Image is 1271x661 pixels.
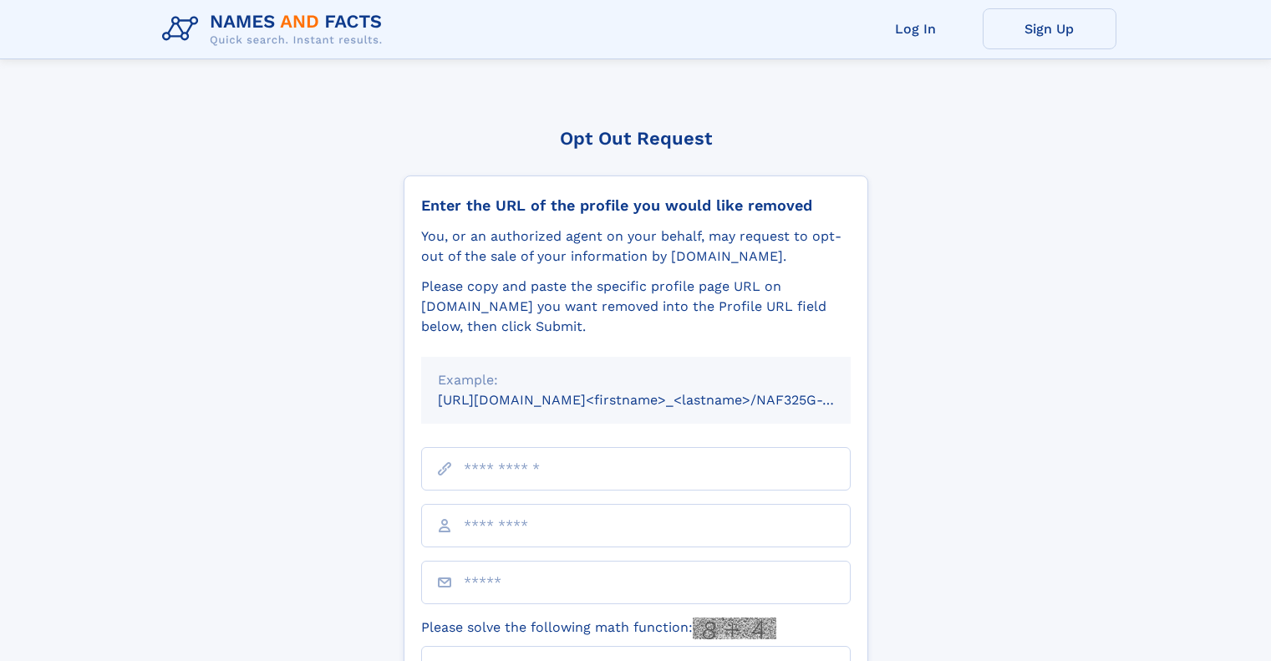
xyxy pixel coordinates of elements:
[421,618,776,639] label: Please solve the following math function:
[438,392,882,408] small: [URL][DOMAIN_NAME]<firstname>_<lastname>/NAF325G-xxxxxxxx
[438,370,834,390] div: Example:
[155,7,396,52] img: Logo Names and Facts
[421,277,851,337] div: Please copy and paste the specific profile page URL on [DOMAIN_NAME] you want removed into the Pr...
[404,128,868,149] div: Opt Out Request
[849,8,983,49] a: Log In
[421,226,851,267] div: You, or an authorized agent on your behalf, may request to opt-out of the sale of your informatio...
[421,196,851,215] div: Enter the URL of the profile you would like removed
[983,8,1116,49] a: Sign Up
